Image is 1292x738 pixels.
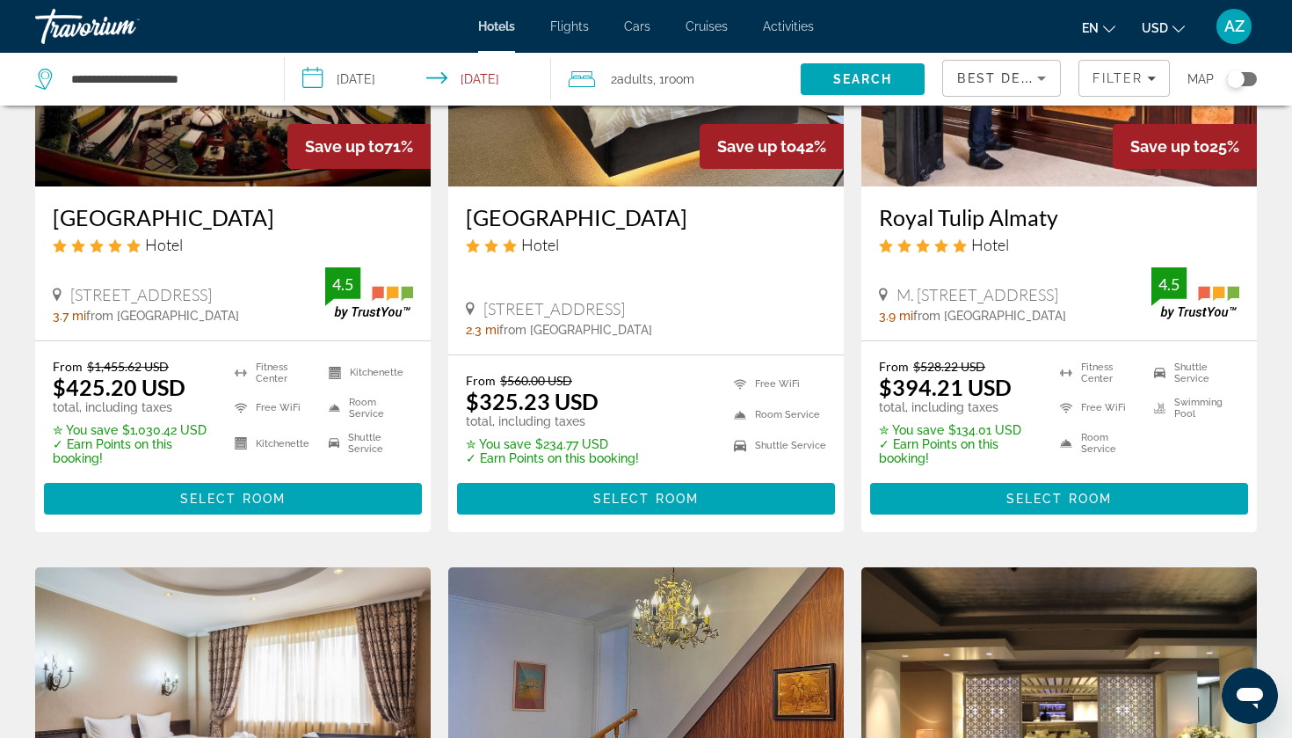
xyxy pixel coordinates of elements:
[617,72,653,86] span: Adults
[53,359,83,374] span: From
[664,72,694,86] span: Room
[725,435,826,457] li: Shuttle Service
[53,437,213,465] p: ✓ Earn Points on this booking!
[879,309,913,323] span: 3.9 mi
[1092,71,1143,85] span: Filter
[879,437,1038,465] p: ✓ Earn Points on this booking!
[879,235,1239,254] div: 5 star Hotel
[483,299,625,318] span: [STREET_ADDRESS]
[53,374,185,400] ins: $425.20 USD
[1130,137,1209,156] span: Save up to
[1051,430,1145,457] li: Room Service
[611,67,653,91] span: 2
[180,492,286,506] span: Select Room
[1214,71,1257,87] button: Toggle map
[70,285,212,304] span: [STREET_ADDRESS]
[1151,274,1187,295] div: 4.5
[913,309,1066,323] span: from [GEOGRAPHIC_DATA]
[320,395,413,421] li: Room Service
[896,285,1058,304] span: M. [STREET_ADDRESS]
[145,235,183,254] span: Hotel
[1051,359,1145,385] li: Fitness Center
[325,267,413,319] img: TrustYou guest rating badge
[466,204,826,230] a: [GEOGRAPHIC_DATA]
[86,309,239,323] span: from [GEOGRAPHIC_DATA]
[1078,60,1170,97] button: Filters
[686,19,728,33] a: Cruises
[1113,124,1257,169] div: 25%
[1142,15,1185,40] button: Change currency
[466,373,496,388] span: From
[879,359,909,374] span: From
[879,400,1038,414] p: total, including taxes
[1151,267,1239,319] img: TrustYou guest rating badge
[35,4,211,49] a: Travorium
[1211,8,1257,45] button: User Menu
[226,430,319,457] li: Kitchenette
[499,323,652,337] span: from [GEOGRAPHIC_DATA]
[1051,395,1145,421] li: Free WiFi
[500,373,572,388] del: $560.00 USD
[725,373,826,395] li: Free WiFi
[53,309,86,323] span: 3.7 mi
[879,204,1239,230] a: Royal Tulip Almaty
[763,19,814,33] a: Activities
[478,19,515,33] a: Hotels
[1145,395,1239,421] li: Swimming Pool
[1224,18,1245,35] span: AZ
[870,487,1248,507] a: Select Room
[1006,492,1112,506] span: Select Room
[466,323,499,337] span: 2.3 mi
[653,67,694,91] span: , 1
[957,71,1049,85] span: Best Deals
[879,423,1038,437] p: $134.01 USD
[801,63,925,95] button: Search
[53,423,213,437] p: $1,030.42 USD
[717,137,796,156] span: Save up to
[879,374,1012,400] ins: $394.21 USD
[551,53,801,106] button: Travelers: 2 adults, 0 children
[457,483,835,515] button: Select Room
[69,66,258,92] input: Search hotel destination
[870,483,1248,515] button: Select Room
[457,487,835,507] a: Select Room
[833,72,893,86] span: Search
[325,274,360,295] div: 4.5
[320,430,413,457] li: Shuttle Service
[550,19,589,33] a: Flights
[466,414,639,428] p: total, including taxes
[725,404,826,426] li: Room Service
[44,487,422,507] a: Select Room
[700,124,844,169] div: 42%
[1145,359,1239,385] li: Shuttle Service
[1187,67,1214,91] span: Map
[53,423,118,437] span: ✮ You save
[593,492,699,506] span: Select Room
[53,204,413,230] a: [GEOGRAPHIC_DATA]
[44,483,422,515] button: Select Room
[879,423,944,437] span: ✮ You save
[285,53,552,106] button: Select check in and out date
[1082,15,1115,40] button: Change language
[624,19,650,33] a: Cars
[53,235,413,254] div: 5 star Hotel
[957,68,1046,89] mat-select: Sort by
[226,395,319,421] li: Free WiFi
[466,437,531,451] span: ✮ You save
[87,359,169,374] del: $1,455.62 USD
[466,451,639,465] p: ✓ Earn Points on this booking!
[1142,21,1168,35] span: USD
[1082,21,1099,35] span: en
[320,359,413,385] li: Kitchenette
[466,437,639,451] p: $234.77 USD
[913,359,985,374] del: $528.22 USD
[521,235,559,254] span: Hotel
[226,359,319,385] li: Fitness Center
